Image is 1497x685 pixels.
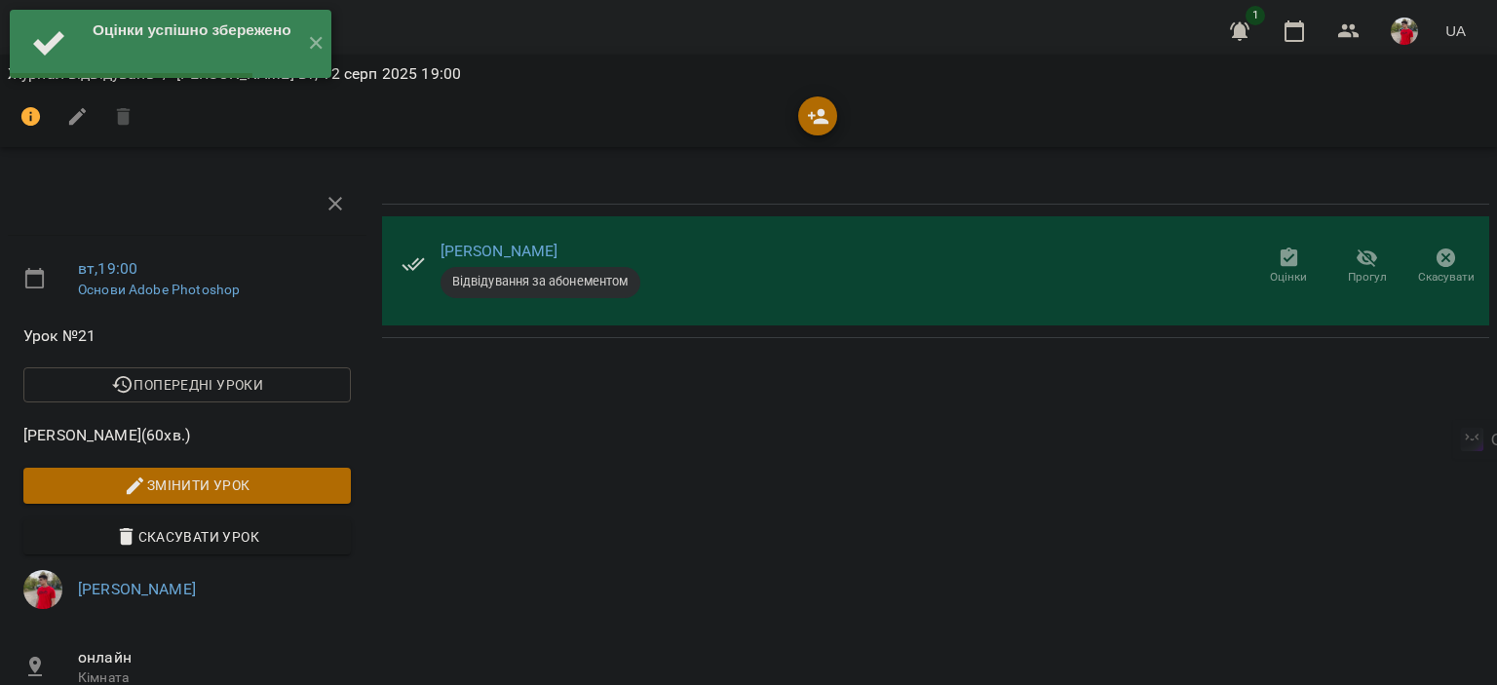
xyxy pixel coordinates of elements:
[78,580,196,598] a: [PERSON_NAME]
[23,324,351,348] span: Урок №21
[1270,269,1307,285] span: Оцінки
[23,424,351,447] span: [PERSON_NAME] ( 60 хв. )
[1391,18,1418,45] img: 54b6d9b4e6461886c974555cb82f3b73.jpg
[23,367,351,402] button: Попередні уроки
[1249,240,1328,294] button: Оцінки
[1406,240,1485,294] button: Скасувати
[441,273,640,290] span: Відвідування за абонементом
[23,570,62,609] img: 54b6d9b4e6461886c974555cb82f3b73.jpg
[1418,269,1475,285] span: Скасувати
[39,474,335,497] span: Змінити урок
[1438,13,1474,49] button: UA
[23,519,351,554] button: Скасувати Урок
[1348,269,1387,285] span: Прогул
[39,525,335,549] span: Скасувати Урок
[78,646,351,669] span: онлайн
[23,468,351,503] button: Змінити урок
[1445,20,1466,41] span: UA
[78,259,137,278] a: вт , 19:00
[39,373,335,397] span: Попередні уроки
[93,19,292,41] div: Оцінки успішно збережено
[78,282,240,297] a: Основи Adobe Photoshop
[8,62,1489,86] nav: breadcrumb
[1328,240,1407,294] button: Прогул
[441,242,558,260] a: [PERSON_NAME]
[1246,6,1265,25] span: 1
